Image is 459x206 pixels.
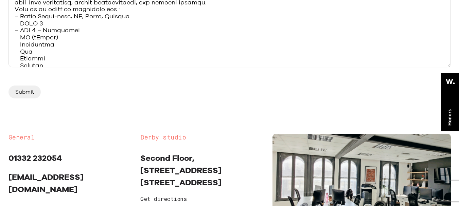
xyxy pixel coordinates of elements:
a: Get directions [140,197,187,202]
p: Second Floor, [STREET_ADDRESS] [STREET_ADDRESS] [140,152,262,189]
a: 01332 232054 [8,153,62,163]
input: Submit [8,86,41,98]
h2: General [8,134,130,142]
a: [EMAIL_ADDRESS][DOMAIN_NAME] [8,172,84,194]
h2: Derby studio [140,134,262,142]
